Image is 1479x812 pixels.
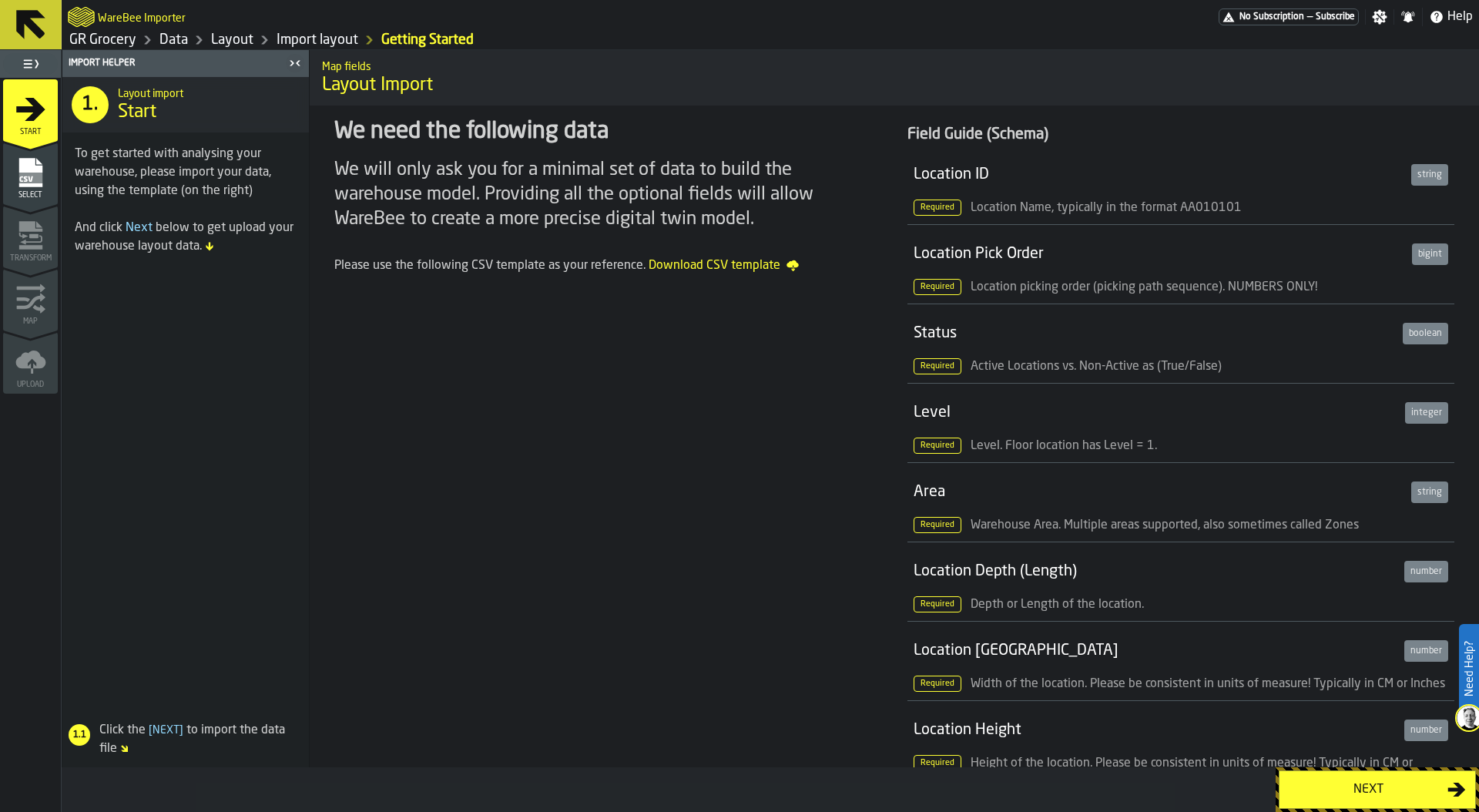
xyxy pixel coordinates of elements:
span: Layout Import [322,73,1467,98]
span: Please use the following CSV template as your reference. [334,260,646,272]
a: link-to-/wh/i/e451d98b-95f6-4604-91ff-c80219f9c36d/import/layout/ [277,32,358,49]
span: Subscribe [1316,12,1355,22]
span: Required [914,279,961,295]
span: Required [914,517,961,533]
div: boolean [1403,323,1448,344]
span: Transform [3,254,58,263]
span: Depth or Length of the location. [971,599,1144,611]
div: Location Depth (Length) [914,561,1398,582]
span: Start [118,100,156,125]
span: Next [126,222,153,234]
div: We will only ask you for a minimal set of data to build the warehouse model. Providing all the op... [334,158,881,232]
header: Import Helper [62,50,309,77]
div: 1. [72,86,109,123]
button: button-Next [1279,770,1476,809]
li: menu Transform [3,206,58,267]
span: Select [3,191,58,200]
a: link-to-/wh/i/e451d98b-95f6-4604-91ff-c80219f9c36d [69,32,136,49]
li: menu Upload [3,332,58,394]
span: Required [914,596,961,612]
span: Required [914,358,961,374]
div: Next [1289,780,1447,799]
a: Download CSV template [649,257,799,277]
span: Height of the location. Please be consistent in units of measure! Typically in CM or Inches [914,757,1413,790]
span: Level. Floor location has Level = 1. [971,440,1157,452]
div: We need the following data [334,118,881,146]
div: Click the to import the data file [62,721,303,758]
a: logo-header [68,3,95,31]
a: link-to-/wh/i/e451d98b-95f6-4604-91ff-c80219f9c36d/data [159,32,188,49]
span: — [1307,12,1313,22]
div: Location Height [914,720,1398,741]
div: number [1404,640,1448,662]
div: Import Helper [65,58,284,69]
li: menu Map [3,269,58,331]
div: title-Start [62,77,309,133]
label: button-toggle-Close me [284,54,306,72]
div: Status [914,323,1397,344]
span: Location picking order (picking path sequence). NUMBERS ONLY! [971,281,1317,294]
div: To get started with analysing your warehouse, please import your data, using the template (on the... [75,145,297,200]
span: Next [146,725,186,736]
span: Required [914,200,961,216]
div: number [1404,720,1448,741]
a: link-to-/wh/i/e451d98b-95f6-4604-91ff-c80219f9c36d/designer [211,32,253,49]
h2: Sub Title [118,85,297,100]
div: bigint [1412,243,1448,265]
a: link-to-/wh/i/e451d98b-95f6-4604-91ff-c80219f9c36d/import/layout [381,32,474,49]
span: Required [914,676,961,692]
div: Area [914,481,1405,503]
div: Location Pick Order [914,243,1406,265]
h2: Sub Title [322,58,1467,73]
span: Required [914,438,961,454]
span: Map [3,317,58,326]
span: Start [3,128,58,136]
span: ] [179,725,183,736]
nav: Breadcrumb [68,31,770,49]
span: Required [914,755,961,771]
span: Active Locations vs. Non-Active as (True/False) [971,361,1222,373]
div: number [1404,561,1448,582]
span: Upload [3,381,58,389]
div: And click below to get upload your warehouse layout data. [75,219,297,256]
div: title-Layout Import [310,50,1479,106]
span: 1.1 [69,730,89,740]
div: Location [GEOGRAPHIC_DATA] [914,640,1398,662]
label: button-toggle-Toggle Full Menu [3,53,58,75]
div: Field Guide (Schema) [907,124,1454,146]
span: Warehouse Area. Multiple areas supported, also sometimes called Zones [971,519,1359,532]
div: Location ID [914,164,1405,186]
h2: Sub Title [98,9,186,25]
div: string [1411,481,1448,503]
span: Download CSV template [649,257,799,275]
label: button-toggle-Settings [1366,9,1393,25]
div: Menu Subscription [1219,8,1359,25]
div: Level [914,402,1399,424]
label: button-toggle-Notifications [1394,9,1422,25]
a: link-to-/wh/i/e451d98b-95f6-4604-91ff-c80219f9c36d/pricing/ [1219,8,1359,25]
label: button-toggle-Help [1423,8,1479,26]
li: menu Start [3,79,58,141]
span: Help [1447,8,1473,26]
label: Need Help? [1461,626,1477,712]
li: menu Select [3,143,58,204]
div: string [1411,164,1448,186]
span: Width of the location. Please be consistent in units of measure! Typically in CM or Inches [971,678,1445,690]
span: Location Name, typically in the format AA010101 [971,202,1242,214]
div: integer [1405,402,1448,424]
span: No Subscription [1239,12,1304,22]
span: [ [149,725,153,736]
